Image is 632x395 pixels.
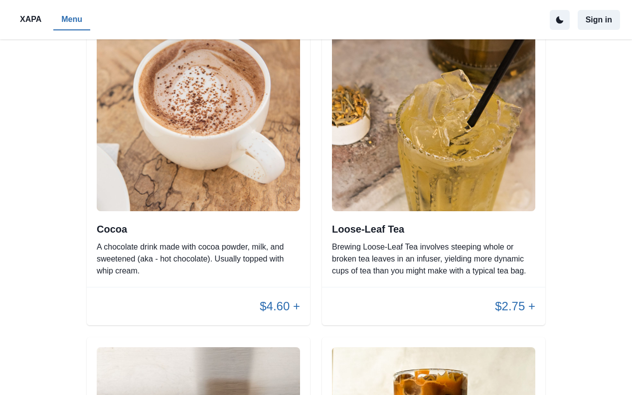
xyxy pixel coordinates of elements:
[260,297,300,315] p: $4.60 +
[332,8,535,211] img: original.jpeg
[332,223,535,235] h2: Loose-Leaf Tea
[97,8,300,211] img: original.jpeg
[61,13,82,25] p: Menu
[97,223,300,235] h2: Cocoa
[97,241,300,277] p: A chocolate drink made with cocoa powder, milk, and sweetened (aka - hot chocolate). Usually topp...
[332,241,535,277] p: Brewing Loose-Leaf Tea involves steeping whole or broken tea leaves in an infuser, yielding more ...
[550,10,570,30] button: active dark theme mode
[20,13,41,25] p: XAPA
[495,297,535,315] p: $2.75 +
[578,10,620,30] button: Sign in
